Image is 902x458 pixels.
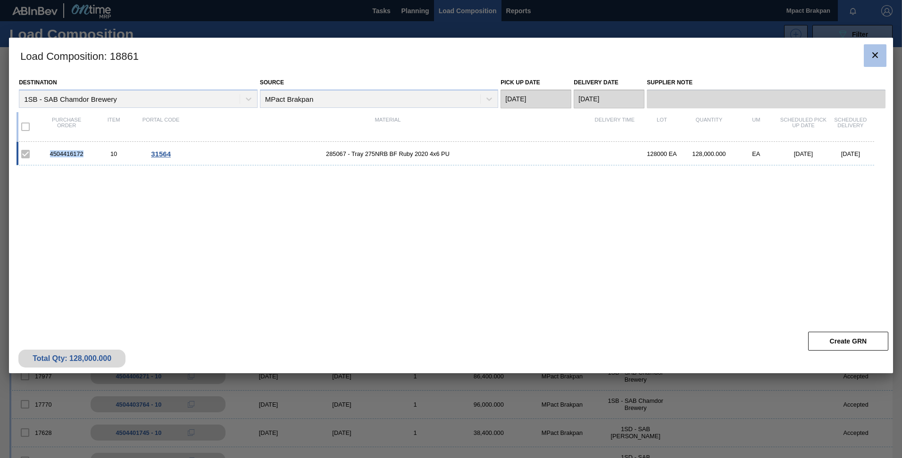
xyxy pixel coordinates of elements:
[591,117,638,137] div: Delivery Time
[780,150,827,157] div: [DATE]
[184,150,591,157] span: 285067 - Tray 275NRB BF Ruby 2020 4x6 PU
[9,38,893,74] h3: Load Composition : 18861
[827,150,874,157] div: [DATE]
[25,354,118,363] div: Total Qty: 128,000.000
[43,150,90,157] div: 4504416172
[733,150,780,157] div: EA
[574,90,644,108] input: mm/dd/yyyy
[137,117,184,137] div: Portal code
[827,117,874,137] div: Scheduled Delivery
[574,79,618,86] label: Delivery Date
[184,117,591,137] div: Material
[501,79,540,86] label: Pick up Date
[19,79,57,86] label: Destination
[808,332,888,351] button: Create GRN
[685,150,733,157] div: 128,000.000
[685,117,733,137] div: Quantity
[501,90,571,108] input: mm/dd/yyyy
[733,117,780,137] div: UM
[90,117,137,137] div: Item
[638,150,685,157] div: 128000 EA
[43,117,90,137] div: Purchase order
[137,150,184,158] div: Go to Order
[151,150,171,158] span: 31564
[647,76,885,90] label: Supplier Note
[90,150,137,157] div: 10
[638,117,685,137] div: Lot
[780,117,827,137] div: Scheduled Pick up Date
[260,79,284,86] label: Source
